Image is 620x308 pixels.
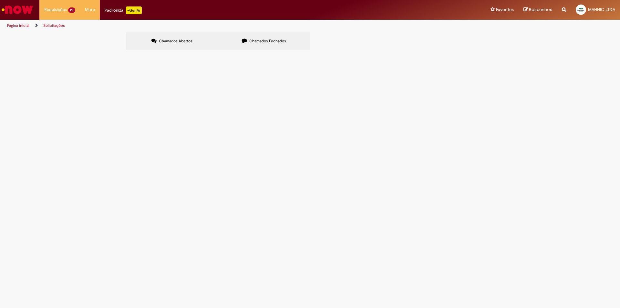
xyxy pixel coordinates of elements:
[7,23,29,28] a: Página inicial
[159,38,192,44] span: Chamados Abertos
[588,7,615,12] span: MAHNIC LTDA
[85,6,95,13] span: More
[126,6,142,14] p: +GenAi
[523,7,552,13] a: Rascunhos
[249,38,286,44] span: Chamados Fechados
[44,6,67,13] span: Requisições
[1,3,34,16] img: ServiceNow
[43,23,65,28] a: Solicitações
[529,6,552,13] span: Rascunhos
[5,20,408,32] ul: Trilhas de página
[105,6,142,14] div: Padroniza
[68,7,75,13] span: 22
[496,6,514,13] span: Favoritos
